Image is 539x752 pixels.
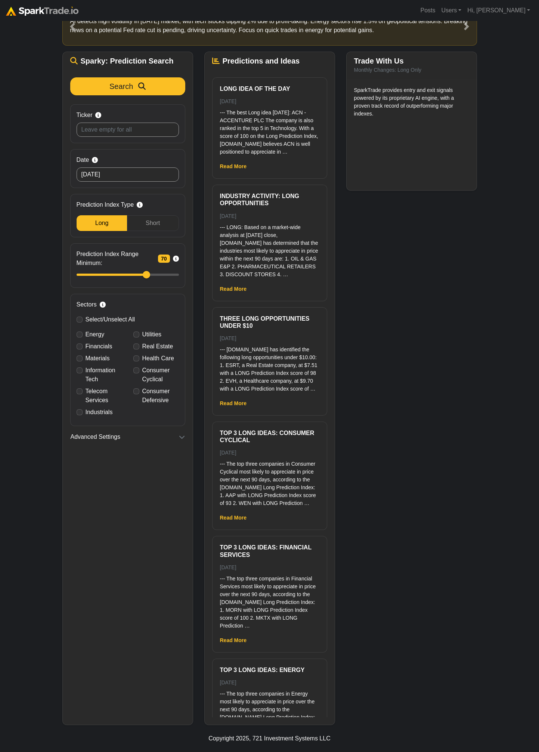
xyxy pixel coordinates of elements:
button: Search [70,77,185,95]
a: Top 3 Long ideas: Consumer Cyclical [DATE] --- The top three companies in Consumer Cyclical most ... [220,429,319,507]
span: Ticker [77,111,93,120]
span: Sparky: Prediction Search [81,56,174,65]
label: Materials [86,354,110,363]
button: Advanced Settings [70,432,185,442]
small: [DATE] [220,450,236,456]
label: Real Estate [142,342,173,351]
span: Predictions and Ideas [223,56,300,65]
h6: Top 3 Long ideas: Energy [220,666,319,674]
a: Read More [220,286,247,292]
small: [DATE] [220,679,236,685]
a: Top 3 Long ideas: Energy [DATE] --- The top three companies in Energy most likely to appreciate i... [220,666,319,745]
label: Financials [86,342,112,351]
span: Advanced Settings [71,432,120,441]
span: Long [95,220,109,226]
p: --- The best Long idea [DATE]: ACN - ACCENTURE PLC The company is also ranked in the top 5 in Tec... [220,109,319,156]
label: Consumer Defensive [142,387,179,405]
span: Sectors [77,300,97,309]
h6: Top 3 Long ideas: Consumer Cyclical [220,429,319,444]
span: Select/Unselect All [86,316,135,323]
small: [DATE] [220,564,236,570]
a: Top 3 Long ideas: Financial Services [DATE] --- The top three companies in Financial Services mos... [220,544,319,629]
h5: Trade With Us [354,56,469,65]
div: Long [77,215,127,231]
span: Short [146,220,160,226]
a: Three Long Opportunities Under $10 [DATE] --- [DOMAIN_NAME] has identified the following long opp... [220,315,319,393]
small: [DATE] [220,213,236,219]
a: Users [438,3,464,18]
p: --- LONG: Based on a market-wide analysis at [DATE] close, [DOMAIN_NAME] has determined that the ... [220,224,319,278]
a: Long Idea of the Day [DATE] --- The best Long idea [DATE]: ACN - ACCENTURE PLC The company is als... [220,85,319,156]
label: Industrials [86,408,113,417]
span: Search [109,82,133,90]
small: [DATE] [220,335,236,341]
a: Industry Activity: Long Opportunities [DATE] --- LONG: Based on a market-wide analysis at [DATE] ... [220,192,319,278]
span: Prediction Index Type [77,200,134,209]
label: Health Care [142,354,174,363]
input: Leave empty for all [77,123,179,137]
small: [DATE] [220,98,236,104]
a: Hi, [PERSON_NAME] [464,3,533,18]
small: Monthly Changes: Long Only [354,67,422,73]
span: Prediction Index Range Minimum: [77,250,155,268]
a: Read More [220,163,247,169]
p: SparkTrade provides entry and exit signals powered by its proprietary AI engine, with a proven tr... [354,86,469,118]
a: Posts [417,3,438,18]
h6: Three Long Opportunities Under $10 [220,315,319,329]
img: sparktrade.png [6,7,78,16]
p: --- The top three companies in Energy most likely to appreciate in price over the next 90 days, a... [220,690,319,745]
label: Consumer Cyclical [142,366,179,384]
div: Short [127,215,179,231]
p: --- The top three companies in Consumer Cyclical most likely to appreciate in price over the next... [220,460,319,507]
h6: Industry Activity: Long Opportunities [220,192,319,207]
a: Read More [220,637,247,643]
p: --- [DOMAIN_NAME] has identified the following long opportunities under $10.00: 1. ESRT, a Real E... [220,346,319,393]
p: AI detects high volatility in [DATE] market, with tech stocks dipping 2% due to profit-taking. En... [70,17,469,35]
label: Utilities [142,330,162,339]
span: 70 [158,255,170,263]
a: Read More [220,400,247,406]
p: --- The top three companies in Financial Services most likely to appreciate in price over the nex... [220,575,319,630]
h6: Top 3 Long ideas: Financial Services [220,544,319,558]
div: Copyright 2025, 721 Investment Systems LLC [208,734,330,743]
label: Telecom Services [86,387,122,405]
label: Information Tech [86,366,122,384]
span: Date [77,155,89,164]
label: Energy [86,330,105,339]
h6: Long Idea of the Day [220,85,319,92]
a: Read More [220,515,247,521]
